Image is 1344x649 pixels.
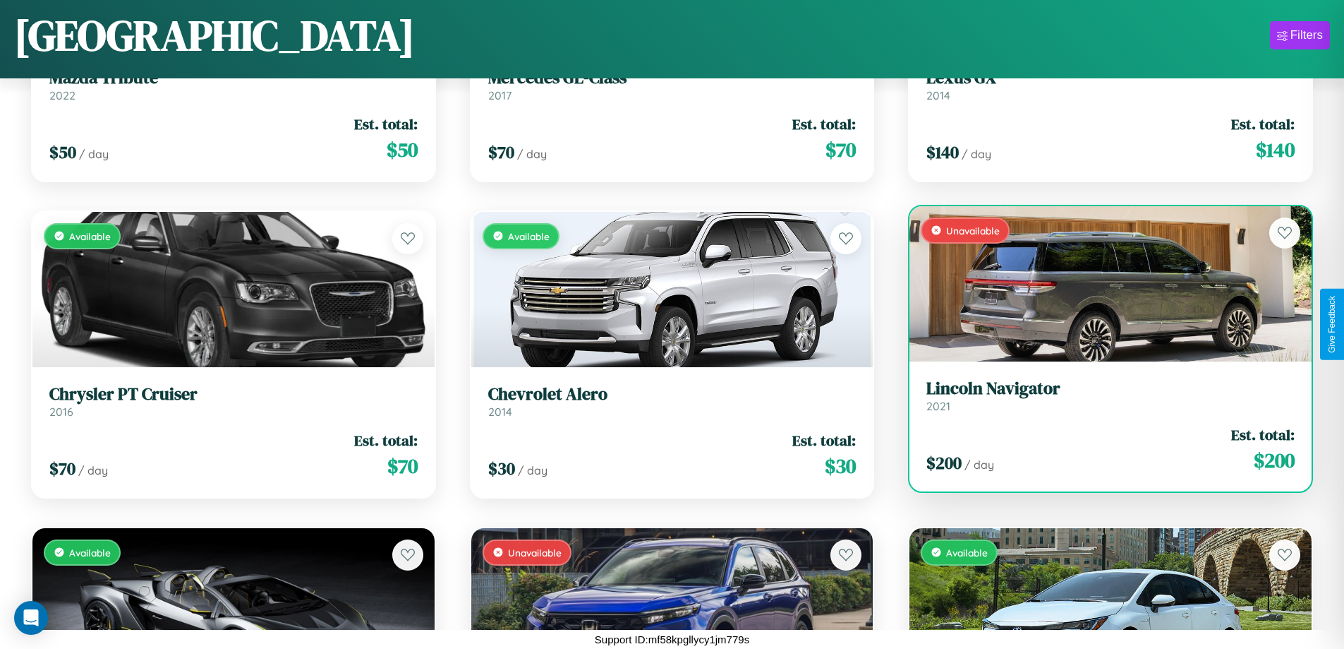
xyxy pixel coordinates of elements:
span: $ 140 [1256,136,1295,164]
span: 2017 [488,88,511,102]
div: Open Intercom Messenger [14,601,48,635]
span: Est. total: [354,114,418,134]
h3: Lexus GX [926,68,1295,88]
h3: Mercedes GL-Class [488,68,856,88]
span: / day [517,147,547,161]
span: 2022 [49,88,75,102]
span: $ 200 [926,451,962,475]
span: $ 50 [387,136,418,164]
span: / day [79,147,109,161]
a: Mercedes GL-Class2017 [488,68,856,102]
p: Support ID: mf58kpgllycy1jm779s [595,630,749,649]
h3: Mazda Tribute [49,68,418,88]
span: $ 70 [825,136,856,164]
span: Unavailable [508,547,562,559]
span: Est. total: [1231,424,1295,445]
span: 2021 [926,399,950,413]
span: $ 70 [387,452,418,480]
span: $ 200 [1254,446,1295,475]
a: Lincoln Navigator2021 [926,379,1295,413]
a: Chrysler PT Cruiser2016 [49,384,418,419]
span: Unavailable [946,225,1000,237]
span: Available [508,230,550,242]
a: Chevrolet Alero2014 [488,384,856,419]
span: Est. total: [1231,114,1295,134]
span: $ 30 [488,457,515,480]
span: Est. total: [792,430,856,451]
span: $ 70 [488,141,514,164]
h3: Chevrolet Alero [488,384,856,405]
span: $ 140 [926,141,959,164]
span: 2014 [926,88,950,102]
a: Mazda Tribute2022 [49,68,418,102]
span: Available [69,547,111,559]
span: Available [69,230,111,242]
span: $ 70 [49,457,75,480]
span: $ 50 [49,141,76,164]
span: / day [518,463,547,477]
span: Est. total: [792,114,856,134]
span: Est. total: [354,430,418,451]
button: Filters [1270,21,1330,49]
div: Filters [1290,28,1323,42]
span: / day [964,458,994,472]
span: / day [962,147,991,161]
a: Lexus GX2014 [926,68,1295,102]
span: $ 30 [825,452,856,480]
span: Available [946,547,988,559]
span: / day [78,463,108,477]
div: Give Feedback [1327,296,1337,353]
span: 2014 [488,405,512,419]
h3: Chrysler PT Cruiser [49,384,418,405]
span: 2016 [49,405,73,419]
h3: Lincoln Navigator [926,379,1295,399]
h1: [GEOGRAPHIC_DATA] [14,6,415,64]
